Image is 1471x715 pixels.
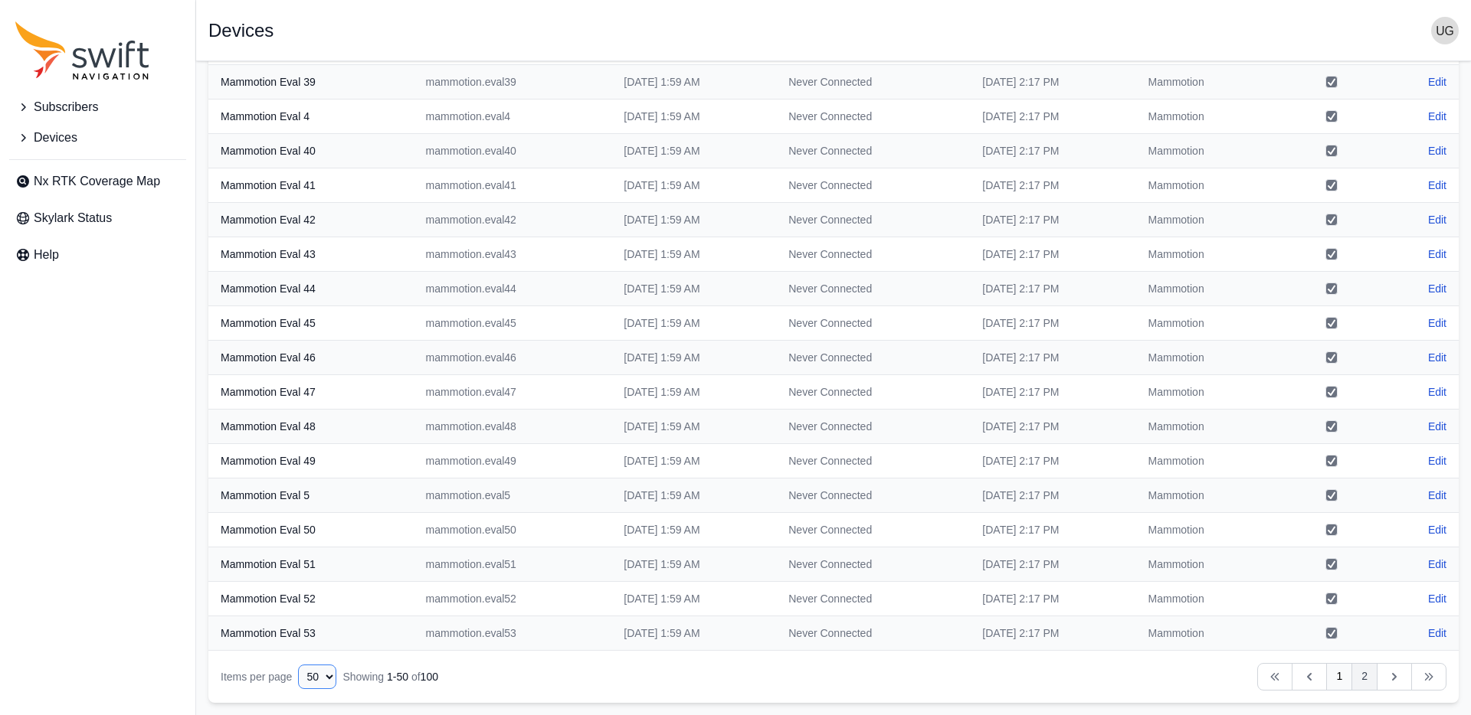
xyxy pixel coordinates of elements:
[208,582,414,616] th: Mammotion Eval 52
[9,92,186,122] button: Subscribers
[611,203,776,237] td: [DATE] 1:59 AM
[414,410,612,444] td: mammotion.eval48
[208,375,414,410] th: Mammotion Eval 47
[414,341,612,375] td: mammotion.eval46
[298,664,336,689] select: Display Limit
[1326,663,1352,691] a: 1
[1428,419,1446,434] a: Edit
[776,375,970,410] td: Never Connected
[970,410,1135,444] td: [DATE] 2:17 PM
[414,582,612,616] td: mammotion.eval52
[1136,478,1276,513] td: Mammotion
[776,168,970,203] td: Never Connected
[208,513,414,547] th: Mammotion Eval 50
[1428,384,1446,400] a: Edit
[611,272,776,306] td: [DATE] 1:59 AM
[1428,212,1446,227] a: Edit
[414,616,612,651] td: mammotion.eval53
[414,100,612,134] td: mammotion.eval4
[776,478,970,513] td: Never Connected
[776,582,970,616] td: Never Connected
[208,547,414,582] th: Mammotion Eval 51
[1428,488,1446,503] a: Edit
[208,478,414,513] th: Mammotion Eval 5
[776,547,970,582] td: Never Connected
[208,272,414,306] th: Mammotion Eval 44
[970,168,1135,203] td: [DATE] 2:17 PM
[611,134,776,168] td: [DATE] 1:59 AM
[776,272,970,306] td: Never Connected
[9,166,186,197] a: Nx RTK Coverage Map
[776,65,970,100] td: Never Connected
[611,65,776,100] td: [DATE] 1:59 AM
[776,306,970,341] td: Never Connected
[1136,375,1276,410] td: Mammotion
[970,306,1135,341] td: [DATE] 2:17 PM
[414,65,612,100] td: mammotion.eval39
[421,671,438,683] span: 100
[611,306,776,341] td: [DATE] 1:59 AM
[1428,109,1446,124] a: Edit
[1136,582,1276,616] td: Mammotion
[611,410,776,444] td: [DATE] 1:59 AM
[208,203,414,237] th: Mammotion Eval 42
[1136,65,1276,100] td: Mammotion
[208,306,414,341] th: Mammotion Eval 45
[611,375,776,410] td: [DATE] 1:59 AM
[1428,557,1446,572] a: Edit
[970,444,1135,478] td: [DATE] 2:17 PM
[34,98,98,116] span: Subscribers
[1351,663,1378,691] a: 2
[970,134,1135,168] td: [DATE] 2:17 PM
[414,375,612,410] td: mammotion.eval47
[208,100,414,134] th: Mammotion Eval 4
[414,272,612,306] td: mammotion.eval44
[208,237,414,272] th: Mammotion Eval 43
[1428,178,1446,193] a: Edit
[776,203,970,237] td: Never Connected
[1136,444,1276,478] td: Mammotion
[414,444,612,478] td: mammotion.eval49
[970,616,1135,651] td: [DATE] 2:17 PM
[34,209,112,227] span: Skylark Status
[1431,17,1459,44] img: user photo
[1428,315,1446,331] a: Edit
[970,478,1135,513] td: [DATE] 2:17 PM
[1428,350,1446,365] a: Edit
[1136,134,1276,168] td: Mammotion
[414,203,612,237] td: mammotion.eval42
[1136,100,1276,134] td: Mammotion
[1428,591,1446,606] a: Edit
[414,547,612,582] td: mammotion.eval51
[970,341,1135,375] td: [DATE] 2:17 PM
[208,651,1459,703] nav: Table navigation
[970,547,1135,582] td: [DATE] 2:17 PM
[1428,143,1446,158] a: Edit
[414,134,612,168] td: mammotion.eval40
[34,129,77,147] span: Devices
[611,478,776,513] td: [DATE] 1:59 AM
[776,237,970,272] td: Never Connected
[611,547,776,582] td: [DATE] 1:59 AM
[1136,547,1276,582] td: Mammotion
[208,444,414,478] th: Mammotion Eval 49
[970,513,1135,547] td: [DATE] 2:17 PM
[970,203,1135,237] td: [DATE] 2:17 PM
[1136,616,1276,651] td: Mammotion
[414,513,612,547] td: mammotion.eval50
[1428,522,1446,537] a: Edit
[208,65,414,100] th: Mammotion Eval 39
[387,671,408,683] span: 1 - 50
[208,134,414,168] th: Mammotion Eval 40
[970,65,1135,100] td: [DATE] 2:17 PM
[1428,246,1446,262] a: Edit
[34,246,59,264] span: Help
[1136,168,1276,203] td: Mammotion
[776,410,970,444] td: Never Connected
[1428,74,1446,90] a: Edit
[611,341,776,375] td: [DATE] 1:59 AM
[1136,341,1276,375] td: Mammotion
[1136,272,1276,306] td: Mammotion
[970,100,1135,134] td: [DATE] 2:17 PM
[1136,237,1276,272] td: Mammotion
